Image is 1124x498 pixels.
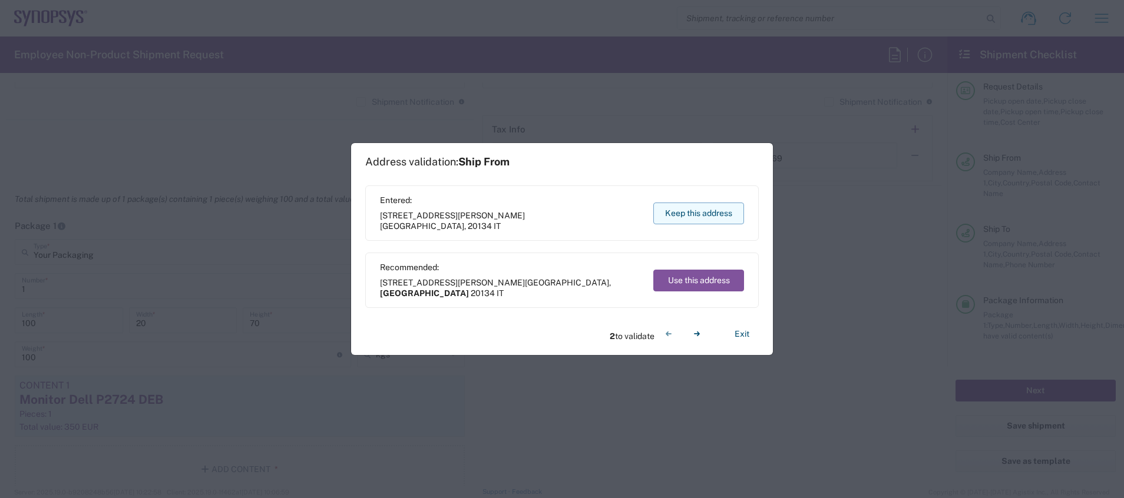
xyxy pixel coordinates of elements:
[497,288,504,298] span: IT
[380,288,469,298] span: [GEOGRAPHIC_DATA]
[471,288,495,298] span: 20134
[725,324,759,344] button: Exit
[380,262,642,273] span: Recommended:
[458,155,510,168] span: Ship From
[380,277,642,298] span: [STREET_ADDRESS][PERSON_NAME] ,
[494,221,501,231] span: IT
[380,221,464,231] span: [GEOGRAPHIC_DATA]
[610,320,711,348] div: to validate
[365,155,510,168] h1: Address validation:
[653,270,744,291] button: Use this address
[380,210,642,231] span: [STREET_ADDRESS][PERSON_NAME] ,
[525,278,609,287] span: [GEOGRAPHIC_DATA]
[653,202,744,224] button: Keep this address
[468,221,492,231] span: 20134
[610,331,615,341] span: 2
[380,195,642,205] span: Entered:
